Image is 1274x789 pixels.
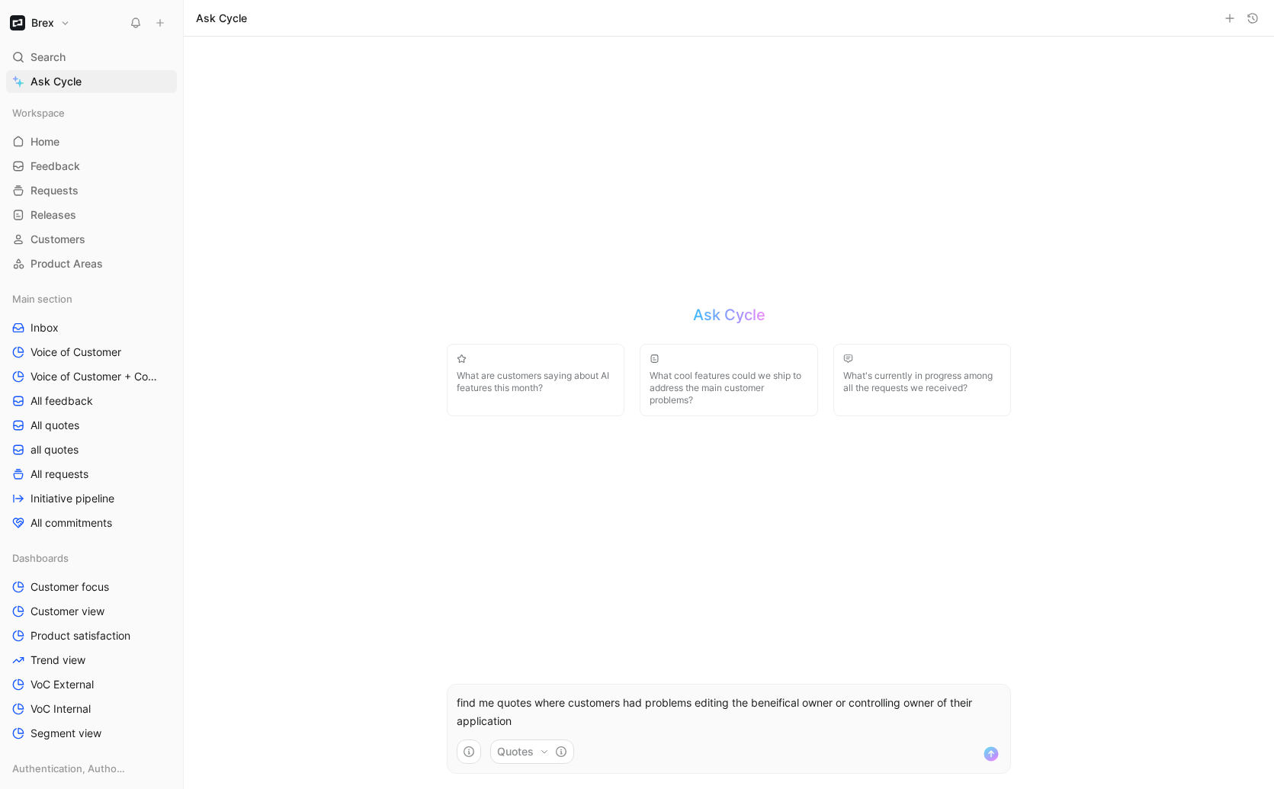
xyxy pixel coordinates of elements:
[6,624,177,647] a: Product satisfaction
[6,698,177,720] a: VoC Internal
[30,491,114,506] span: Initiative pipeline
[6,365,177,388] a: Voice of Customer + Commercial NRR Feedback
[6,228,177,251] a: Customers
[30,628,130,643] span: Product satisfaction
[30,320,59,335] span: Inbox
[30,579,109,595] span: Customer focus
[6,600,177,623] a: Customer view
[30,232,85,247] span: Customers
[6,576,177,598] a: Customer focus
[30,207,76,223] span: Releases
[30,48,66,66] span: Search
[6,390,177,412] a: All feedback
[30,183,79,198] span: Requests
[6,649,177,672] a: Trend view
[6,101,177,124] div: Workspace
[6,252,177,275] a: Product Areas
[12,105,65,120] span: Workspace
[30,159,80,174] span: Feedback
[693,304,765,326] h2: Ask Cycle
[6,547,177,745] div: DashboardsCustomer focusCustomer viewProduct satisfactionTrend viewVoC ExternalVoC InternalSegmen...
[6,512,177,534] a: All commitments
[30,418,79,433] span: All quotes
[30,345,121,360] span: Voice of Customer
[6,757,177,780] div: Authentication, Authorization & Auditing
[447,344,624,417] button: What are customers saying about AI features this month?
[10,15,25,30] img: Brex
[30,369,162,384] span: Voice of Customer + Commercial NRR Feedback
[6,12,74,34] button: BrexBrex
[30,256,103,271] span: Product Areas
[6,70,177,93] a: Ask Cycle
[30,653,85,668] span: Trend view
[30,726,101,741] span: Segment view
[6,287,177,310] div: Main section
[31,16,54,30] h1: Brex
[490,739,574,764] button: Quotes
[833,344,1011,417] button: What's currently in progress among all the requests we received?
[30,515,112,531] span: All commitments
[30,393,93,409] span: All feedback
[6,341,177,364] a: Voice of Customer
[6,547,177,569] div: Dashboards
[12,291,72,306] span: Main section
[6,438,177,461] a: all quotes
[30,677,94,692] span: VoC External
[6,414,177,437] a: All quotes
[6,722,177,745] a: Segment view
[457,370,615,394] span: What are customers saying about AI features this month?
[650,370,807,406] span: What cool features could we ship to address the main customer problems?
[30,604,104,619] span: Customer view
[30,467,88,482] span: All requests
[843,370,1001,394] span: What's currently in progress among all the requests we received?
[6,316,177,339] a: Inbox
[6,46,177,69] div: Search
[30,134,59,149] span: Home
[12,761,127,776] span: Authentication, Authorization & Auditing
[640,344,817,417] button: What cool features could we ship to address the main customer problems?
[30,72,82,91] span: Ask Cycle
[6,287,177,534] div: Main sectionInboxVoice of CustomerVoice of Customer + Commercial NRR FeedbackAll feedbackAll quot...
[6,155,177,178] a: Feedback
[196,11,247,26] h1: Ask Cycle
[30,442,79,457] span: all quotes
[12,550,69,566] span: Dashboards
[30,701,91,717] span: VoC Internal
[6,463,177,486] a: All requests
[6,204,177,226] a: Releases
[6,673,177,696] a: VoC External
[6,130,177,153] a: Home
[6,179,177,202] a: Requests
[6,487,177,510] a: Initiative pipeline
[457,694,1001,730] p: find me quotes where customers had problems editing the beneifical owner or controlling owner of ...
